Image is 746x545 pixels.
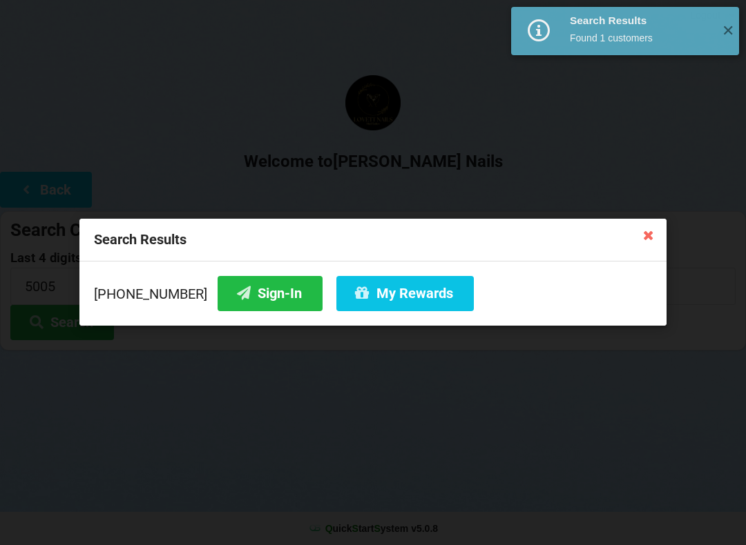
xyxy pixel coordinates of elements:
button: My Rewards [336,276,474,311]
div: [PHONE_NUMBER] [94,276,652,311]
div: Search Results [79,219,667,261]
div: Found 1 customers [570,31,711,45]
button: Sign-In [218,276,323,311]
div: Search Results [570,14,711,28]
